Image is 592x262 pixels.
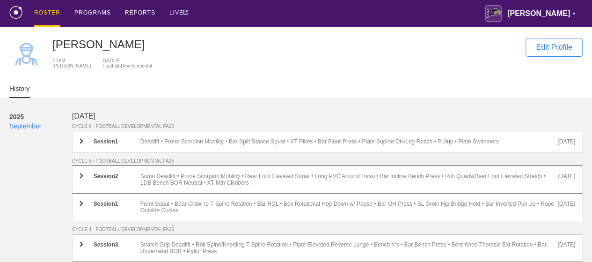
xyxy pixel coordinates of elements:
[9,85,30,98] a: History
[80,138,83,144] img: carrot_right.png
[52,58,91,63] div: TEAM
[557,138,575,145] div: [DATE]
[140,138,558,145] div: Deadlift • Prone Scorpion Mobility • Bar Split Stance Squat • XT Pikes • Bar Floor Press • Plate ...
[80,173,83,179] img: carrot_right.png
[94,201,140,214] div: Session 1
[9,112,72,121] div: 2025
[572,10,576,18] div: ▼
[52,63,91,68] div: [PERSON_NAME]
[557,201,575,214] div: [DATE]
[72,158,583,164] div: CYCLE 5 - FOOTBALL DEVELOPMENTAL FA25
[9,121,72,131] div: September
[80,201,83,206] img: carrot_right.png
[80,241,83,247] img: carrot_right.png
[102,58,152,63] div: GROUP
[9,6,22,19] img: logo
[94,241,140,255] div: Session 3
[140,201,558,214] div: Front Squat • Bear Crawl to T-Spine Rotation • Bar RDL • Box Rotational Hop Down w/ Pause • Bar O...
[526,38,583,57] div: Edit Profile
[545,217,592,262] iframe: Chat Widget
[557,173,575,186] div: [DATE]
[102,63,152,68] div: Football-Developmental
[140,173,558,186] div: Sumo Deadlift • Prone Scorpion Mobility • Rear Foot Elevated Squat • Long PVC Around Torso • Bar ...
[72,124,583,129] div: CYCLE 6 - FOOTBALL DEVELOPMENTAL FA25
[72,227,583,232] div: CYCLE 4 - FOOTBALL DEVELOPMENTAL FA25
[94,173,140,186] div: Session 2
[94,138,140,145] div: Session 1
[52,38,516,51] div: [PERSON_NAME]
[72,112,583,120] div: [DATE]
[485,5,502,22] img: Avila
[140,241,558,255] div: Snatch Grip Deadlift • Roll Spine/Kneeling T-Spine Rotation • Plate Elevated Reverse Lunge • Benc...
